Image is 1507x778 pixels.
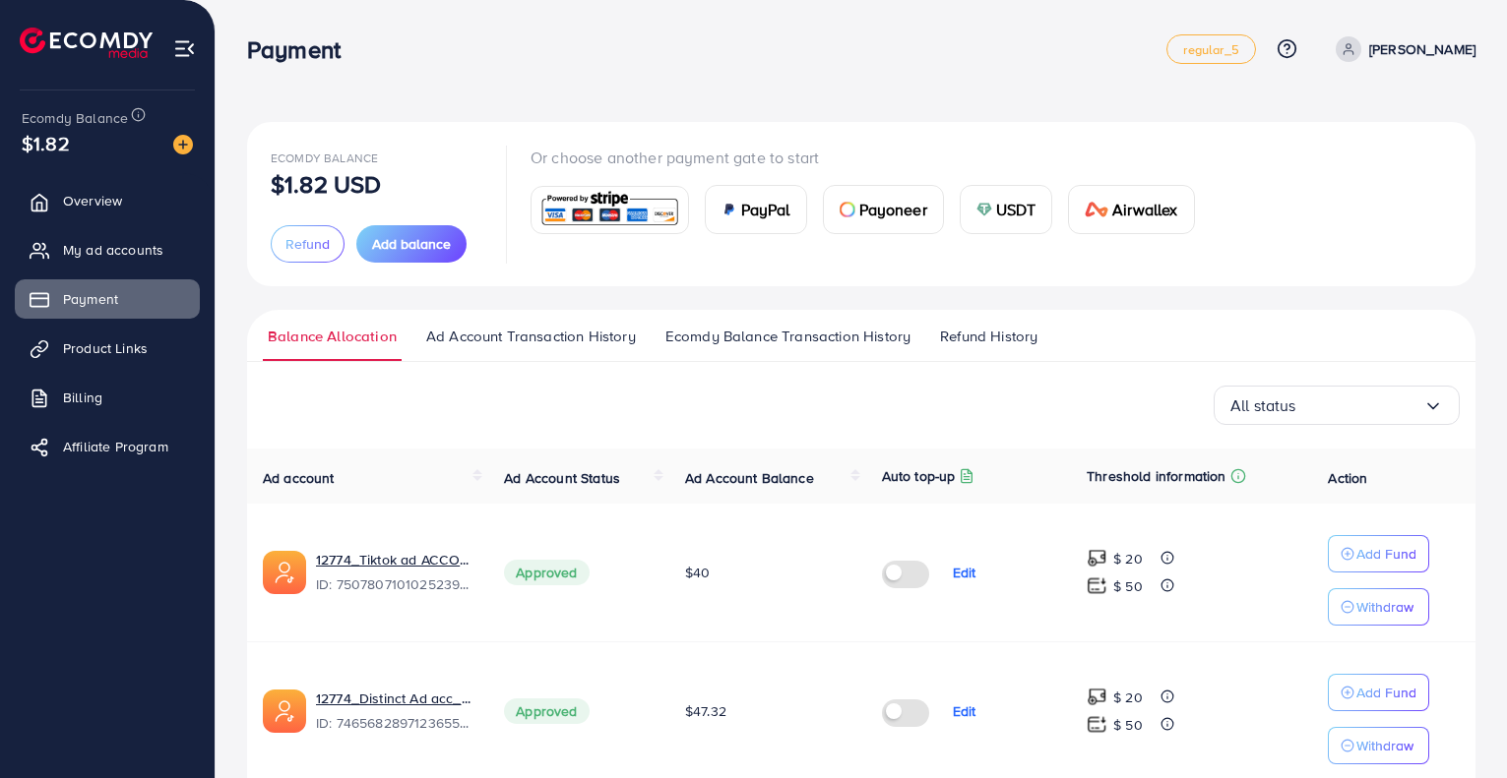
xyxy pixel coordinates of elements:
[271,150,378,166] span: Ecomdy Balance
[1113,574,1143,598] p: $ 50
[316,550,472,569] a: 12774_Tiktok ad ACCOUNT_1748047846338
[1356,542,1416,566] p: Add Fund
[15,378,200,417] a: Billing
[1183,43,1238,56] span: regular_5
[63,338,148,358] span: Product Links
[531,146,1211,169] p: Or choose another payment gate to start
[1369,37,1476,61] p: [PERSON_NAME]
[960,185,1053,234] a: cardUSDT
[504,560,589,585] span: Approved
[1087,548,1107,569] img: top-up amount
[63,240,163,260] span: My ad accounts
[1328,535,1429,572] button: Add Fund
[1328,674,1429,711] button: Add Fund
[1296,390,1423,421] input: Search for option
[1087,714,1107,735] img: top-up amount
[840,202,855,217] img: card
[63,191,122,210] span: Overview
[685,563,710,582] span: $40
[15,427,200,466] a: Affiliate Program
[665,326,910,347] span: Ecomdy Balance Transaction History
[705,185,807,234] a: cardPayPal
[247,35,356,64] h3: Payment
[953,561,976,584] p: Edit
[15,230,200,269] a: My ad accounts
[1328,588,1429,626] button: Withdraw
[15,329,200,368] a: Product Links
[1356,734,1413,757] p: Withdraw
[1328,727,1429,764] button: Withdraw
[1085,202,1108,217] img: card
[722,202,737,217] img: card
[685,468,814,488] span: Ad Account Balance
[1328,36,1476,62] a: [PERSON_NAME]
[976,202,992,217] img: card
[741,198,790,221] span: PayPal
[859,198,927,221] span: Payoneer
[823,185,944,234] a: cardPayoneer
[1087,575,1107,596] img: top-up amount
[1113,547,1143,570] p: $ 20
[263,551,306,594] img: ic-ads-acc.e4c84228.svg
[1113,713,1143,737] p: $ 50
[1214,386,1460,425] div: Search for option
[531,186,689,234] a: card
[63,289,118,309] span: Payment
[316,713,472,733] span: ID: 7465682897123655681
[20,28,153,58] img: logo
[1356,595,1413,619] p: Withdraw
[268,326,397,347] span: Balance Allocation
[22,129,70,157] span: $1.82
[1112,198,1177,221] span: Airwallex
[1328,468,1367,488] span: Action
[882,464,956,488] p: Auto top-up
[316,688,472,734] div: <span class='underline'>12774_Distinct Ad acc_1738239758237</span></br>7465682897123655681
[263,468,335,488] span: Ad account
[63,437,168,456] span: Affiliate Program
[1423,689,1492,763] iframe: Chat
[1356,681,1416,704] p: Add Fund
[15,279,200,319] a: Payment
[537,189,682,231] img: card
[356,225,467,263] button: Add balance
[316,574,472,594] span: ID: 7507807101025239058
[426,326,636,347] span: Ad Account Transaction History
[22,108,128,128] span: Ecomdy Balance
[173,37,196,60] img: menu
[271,172,381,196] p: $1.82 USD
[1087,464,1225,488] p: Threshold information
[285,234,330,254] span: Refund
[15,181,200,220] a: Overview
[263,689,306,733] img: ic-ads-acc.e4c84228.svg
[316,688,472,708] a: 12774_Distinct Ad acc_1738239758237
[372,234,451,254] span: Add balance
[940,326,1037,347] span: Refund History
[1230,390,1296,421] span: All status
[271,225,345,263] button: Refund
[1087,687,1107,707] img: top-up amount
[504,468,620,488] span: Ad Account Status
[953,699,976,723] p: Edit
[316,550,472,595] div: <span class='underline'>12774_Tiktok ad ACCOUNT_1748047846338</span></br>7507807101025239058
[1068,185,1194,234] a: cardAirwallex
[1113,686,1143,709] p: $ 20
[63,388,102,407] span: Billing
[504,698,589,724] span: Approved
[173,135,193,154] img: image
[996,198,1036,221] span: USDT
[1166,34,1255,64] a: regular_5
[685,701,726,721] span: $47.32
